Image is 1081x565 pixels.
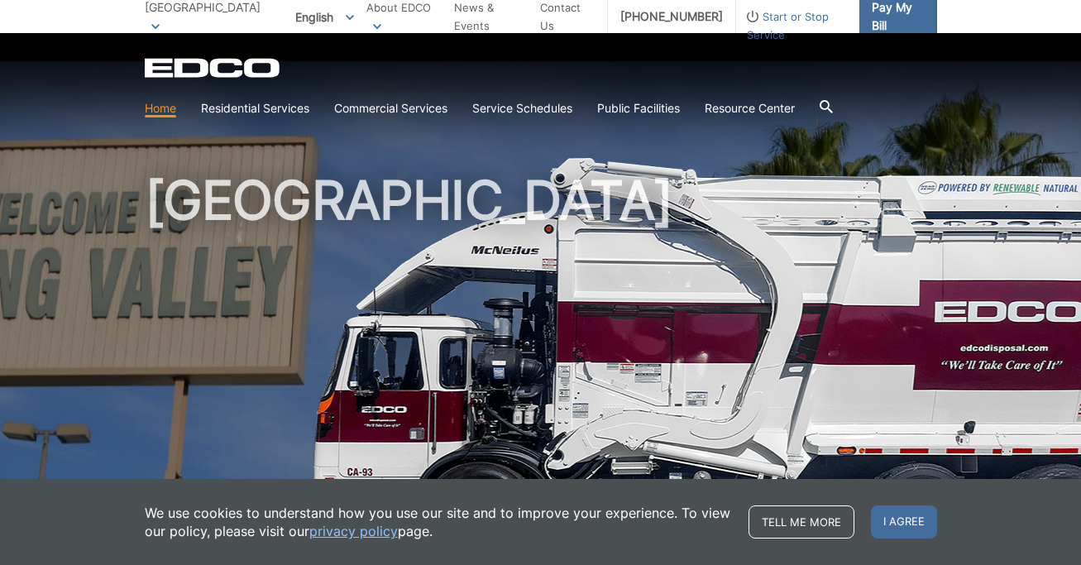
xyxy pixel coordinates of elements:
[472,99,572,117] a: Service Schedules
[145,504,732,540] p: We use cookies to understand how you use our site and to improve your experience. To view our pol...
[145,99,176,117] a: Home
[309,522,398,540] a: privacy policy
[597,99,680,117] a: Public Facilities
[705,99,795,117] a: Resource Center
[334,99,447,117] a: Commercial Services
[201,99,309,117] a: Residential Services
[283,3,366,31] span: English
[871,505,937,539] span: I agree
[145,174,937,537] h1: [GEOGRAPHIC_DATA]
[145,58,282,78] a: EDCD logo. Return to the homepage.
[749,505,854,539] a: Tell me more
